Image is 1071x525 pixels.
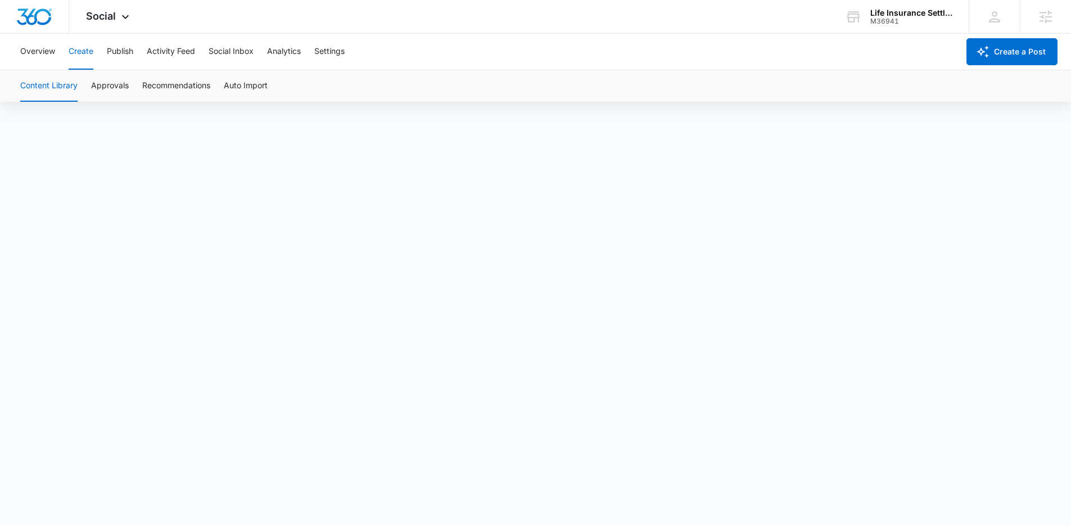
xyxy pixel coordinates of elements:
button: Content Library [20,70,78,102]
button: Recommendations [142,70,210,102]
div: account id [870,17,952,25]
button: Analytics [267,34,301,70]
div: account name [870,8,952,17]
button: Approvals [91,70,129,102]
button: Settings [314,34,345,70]
span: Social [86,10,116,22]
button: Social Inbox [209,34,254,70]
button: Auto Import [224,70,268,102]
button: Create [69,34,93,70]
button: Publish [107,34,133,70]
button: Overview [20,34,55,70]
button: Create a Post [966,38,1058,65]
button: Activity Feed [147,34,195,70]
